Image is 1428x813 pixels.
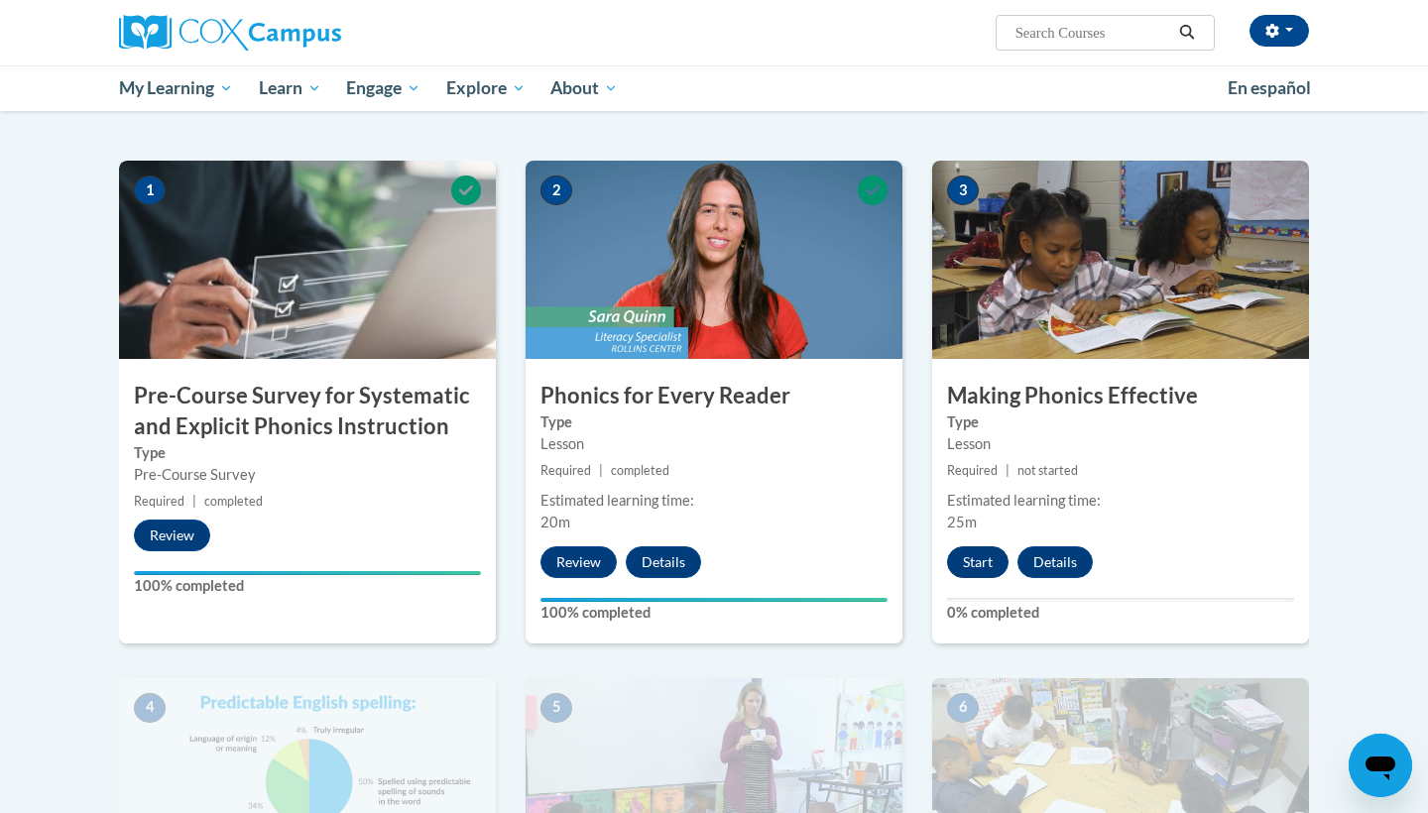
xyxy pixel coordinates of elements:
[526,161,902,359] img: Course Image
[1172,21,1202,45] button: Search
[611,463,669,478] span: completed
[192,494,196,509] span: |
[526,381,902,411] h3: Phonics for Every Reader
[550,76,618,100] span: About
[119,161,496,359] img: Course Image
[540,598,888,602] div: Your progress
[947,514,977,530] span: 25m
[119,381,496,442] h3: Pre-Course Survey for Systematic and Explicit Phonics Instruction
[89,65,1339,111] div: Main menu
[134,442,481,464] label: Type
[599,463,603,478] span: |
[333,65,433,111] a: Engage
[540,514,570,530] span: 20m
[540,433,888,455] div: Lesson
[540,411,888,433] label: Type
[134,571,481,575] div: Your progress
[134,175,166,205] span: 1
[947,602,1294,624] label: 0% completed
[947,411,1294,433] label: Type
[932,381,1309,411] h3: Making Phonics Effective
[947,490,1294,512] div: Estimated learning time:
[119,15,341,51] img: Cox Campus
[932,161,1309,359] img: Course Image
[246,65,334,111] a: Learn
[947,693,979,723] span: 6
[538,65,632,111] a: About
[947,175,979,205] span: 3
[1228,77,1311,98] span: En español
[106,65,246,111] a: My Learning
[1215,67,1324,109] a: En español
[540,175,572,205] span: 2
[947,463,998,478] span: Required
[1006,463,1010,478] span: |
[947,546,1009,578] button: Start
[1017,546,1093,578] button: Details
[1349,734,1412,797] iframe: Button to launch messaging window
[626,546,701,578] button: Details
[259,76,321,100] span: Learn
[119,15,496,51] a: Cox Campus
[540,463,591,478] span: Required
[540,693,572,723] span: 5
[134,693,166,723] span: 4
[346,76,420,100] span: Engage
[540,490,888,512] div: Estimated learning time:
[540,546,617,578] button: Review
[134,575,481,597] label: 100% completed
[134,520,210,551] button: Review
[1017,463,1078,478] span: not started
[1249,15,1309,47] button: Account Settings
[119,76,233,100] span: My Learning
[1013,21,1172,45] input: Search Courses
[446,76,526,100] span: Explore
[947,433,1294,455] div: Lesson
[433,65,538,111] a: Explore
[204,494,263,509] span: completed
[134,464,481,486] div: Pre-Course Survey
[134,494,184,509] span: Required
[540,602,888,624] label: 100% completed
